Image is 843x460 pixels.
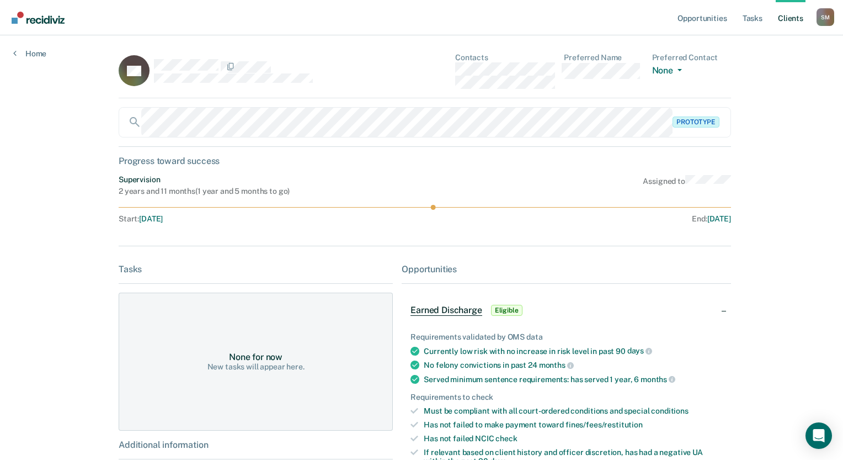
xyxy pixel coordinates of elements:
span: Eligible [491,305,522,316]
span: conditions [651,406,689,415]
a: Home [13,49,46,59]
div: Tasks [119,264,393,274]
span: months [641,375,675,384]
div: Opportunities [402,264,731,274]
dt: Preferred Name [564,53,643,62]
div: New tasks will appear here. [207,362,305,372]
div: Additional information [119,440,393,450]
span: days [627,346,652,355]
div: Open Intercom Messenger [805,422,832,449]
dt: Contacts [455,53,555,62]
button: Profile dropdown button [817,8,834,26]
span: months [539,361,574,369]
div: S M [817,8,834,26]
span: [DATE] [139,214,163,223]
div: Requirements validated by OMS data [410,332,722,342]
div: Supervision [119,175,290,184]
div: Must be compliant with all court-ordered conditions and special [424,406,722,416]
span: fines/fees/restitution [565,420,643,429]
div: Earned DischargeEligible [402,293,731,328]
div: Requirements to check [410,393,722,402]
div: No felony convictions in past 24 [424,360,722,370]
div: Has not failed to make payment toward [424,420,722,430]
span: Earned Discharge [410,305,482,316]
img: Recidiviz [12,12,65,24]
span: check [495,434,517,443]
button: None [652,65,686,78]
div: 2 years and 11 months ( 1 year and 5 months to go ) [119,187,290,196]
div: None for now [229,352,282,362]
div: Served minimum sentence requirements: has served 1 year, 6 [424,374,722,384]
div: Has not failed NCIC [424,434,722,443]
div: Assigned to [643,175,731,196]
div: Start : [119,214,425,224]
div: Currently low risk with no increase in risk level in past 90 [424,346,722,356]
dt: Preferred Contact [652,53,731,62]
div: End : [430,214,731,224]
span: [DATE] [707,214,731,223]
div: Progress toward success [119,156,731,166]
